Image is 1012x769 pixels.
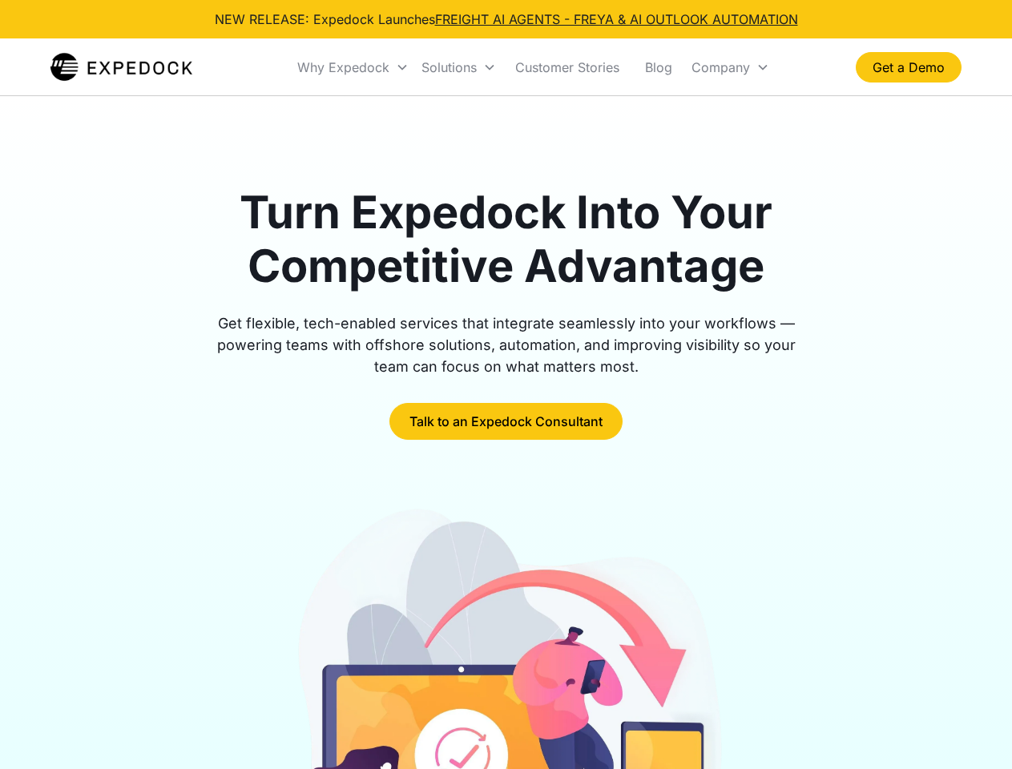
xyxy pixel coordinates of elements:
[297,59,389,75] div: Why Expedock
[856,52,962,83] a: Get a Demo
[291,40,415,95] div: Why Expedock
[932,692,1012,769] iframe: Chat Widget
[691,59,750,75] div: Company
[215,10,798,29] div: NEW RELEASE: Expedock Launches
[415,40,502,95] div: Solutions
[50,51,192,83] img: Expedock Logo
[632,40,685,95] a: Blog
[199,312,814,377] div: Get flexible, tech-enabled services that integrate seamlessly into your workflows — powering team...
[199,186,814,293] h1: Turn Expedock Into Your Competitive Advantage
[685,40,776,95] div: Company
[421,59,477,75] div: Solutions
[50,51,192,83] a: home
[435,11,798,27] a: FREIGHT AI AGENTS - FREYA & AI OUTLOOK AUTOMATION
[389,403,623,440] a: Talk to an Expedock Consultant
[502,40,632,95] a: Customer Stories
